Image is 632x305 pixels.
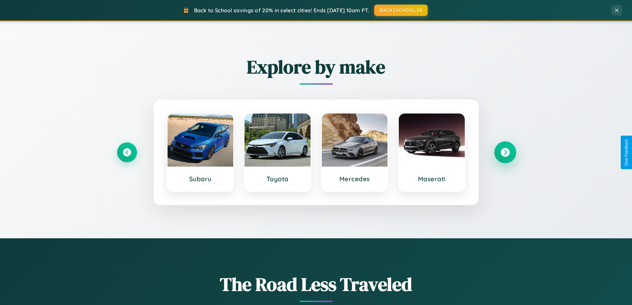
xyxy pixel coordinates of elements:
[374,5,428,16] button: BACK2SCHOOL20
[405,175,458,183] h3: Maserati
[117,271,515,297] h1: The Road Less Traveled
[251,175,304,183] h3: Toyota
[624,139,629,166] div: Give Feedback
[194,7,369,14] span: Back to School savings of 20% in select cities! Ends [DATE] 10am PT.
[174,175,227,183] h3: Subaru
[117,54,515,80] h2: Explore by make
[328,175,381,183] h3: Mercedes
